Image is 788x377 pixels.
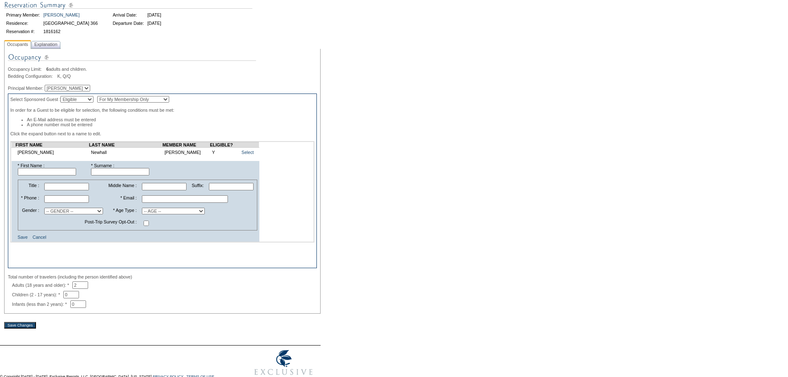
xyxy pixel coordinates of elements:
[5,19,41,27] td: Residence:
[189,181,206,192] td: Suffix:
[8,67,317,72] div: adults and children.
[16,161,89,178] td: * First Name :
[42,19,99,27] td: [GEOGRAPHIC_DATA] 366
[8,74,56,79] span: Bedding Configuration:
[111,19,145,27] td: Departure Date:
[4,322,36,329] input: Save Changes
[16,148,89,157] td: [PERSON_NAME]
[19,217,139,229] td: Post-Trip Survey Opt-Out :
[12,302,70,307] span: Infants (less than 2 years): *
[8,274,317,279] div: Total number of travelers (including the person identified above)
[89,142,163,148] td: LAST NAME
[19,181,41,192] td: Title :
[33,235,46,240] a: Cancel
[8,52,256,67] img: Occupancy
[163,142,210,148] td: MEMBER NAME
[12,292,63,297] span: Children (2 - 17 years): *
[163,148,210,157] td: [PERSON_NAME]
[18,235,28,240] a: Save
[27,117,314,122] li: An E-Mail address must be entered
[5,28,41,35] td: Reservation #:
[111,11,145,19] td: Arrival Date:
[8,86,43,91] span: Principal Member:
[146,11,163,19] td: [DATE]
[106,193,139,205] td: * Email :
[57,74,71,79] span: K, Q/Q
[210,142,237,148] td: ELIGIBLE?
[106,181,139,192] td: Middle Name :
[5,40,30,49] span: Occupants
[8,67,45,72] span: Occupancy Limit:
[89,148,163,157] td: Newhall
[46,67,49,72] span: 6
[242,150,254,155] a: Select
[89,161,163,178] td: * Surname :
[5,11,41,19] td: Primary Member:
[33,40,59,49] span: Explanation
[146,19,163,27] td: [DATE]
[106,206,139,216] td: * Age Type :
[19,206,41,216] td: Gender :
[19,193,41,205] td: * Phone :
[27,122,314,127] li: A phone number must be entered
[12,283,72,288] span: Adults (18 years and older): *
[16,142,89,148] td: FIRST NAME
[8,94,317,268] div: Select Sponsored Guest : In order for a Guest to be eligible for selection, the following conditi...
[43,12,80,17] a: [PERSON_NAME]
[210,148,237,157] td: Y
[42,28,99,35] td: 1816162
